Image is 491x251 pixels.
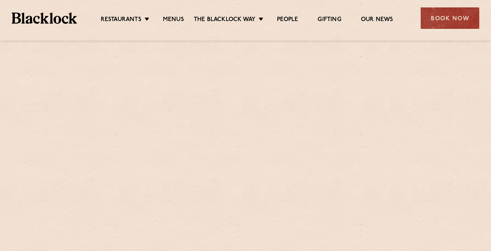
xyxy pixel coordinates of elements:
[421,7,479,29] div: Book Now
[277,16,298,25] a: People
[12,12,77,23] img: BL_Textured_Logo-footer-cropped.svg
[163,16,184,25] a: Menus
[194,16,255,25] a: The Blacklock Way
[318,16,341,25] a: Gifting
[101,16,141,25] a: Restaurants
[361,16,393,25] a: Our News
